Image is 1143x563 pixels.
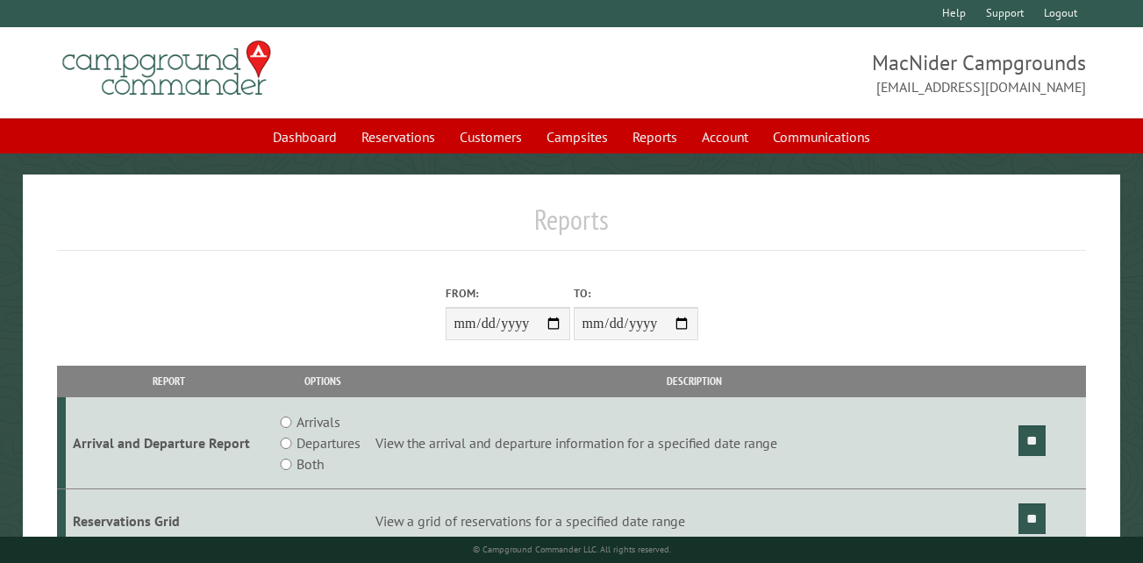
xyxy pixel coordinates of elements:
label: To: [574,285,698,302]
td: View a grid of reservations for a specified date range [373,489,1016,553]
label: Arrivals [296,411,340,432]
a: Communications [762,120,881,153]
td: View the arrival and departure information for a specified date range [373,397,1016,489]
label: Departures [296,432,361,453]
th: Report [66,366,273,396]
a: Reports [622,120,688,153]
img: Campground Commander [57,34,276,103]
h1: Reports [57,203,1086,251]
a: Reservations [351,120,446,153]
td: Arrival and Departure Report [66,397,273,489]
label: Both [296,453,324,474]
th: Options [273,366,373,396]
span: MacNider Campgrounds [EMAIL_ADDRESS][DOMAIN_NAME] [572,48,1086,97]
a: Dashboard [262,120,347,153]
th: Description [373,366,1016,396]
label: From: [446,285,570,302]
small: © Campground Commander LLC. All rights reserved. [473,544,671,555]
a: Customers [449,120,532,153]
a: Campsites [536,120,618,153]
a: Account [691,120,759,153]
td: Reservations Grid [66,489,273,553]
